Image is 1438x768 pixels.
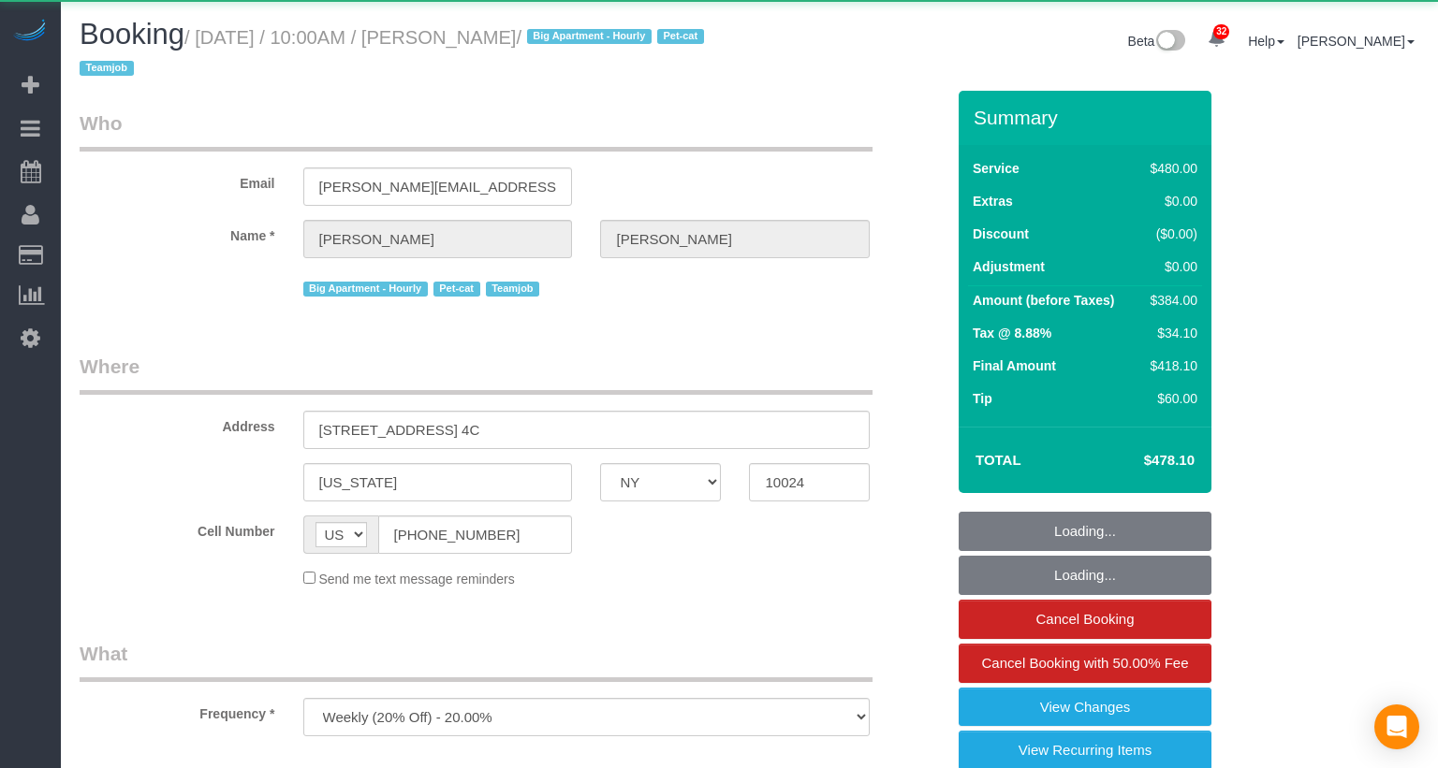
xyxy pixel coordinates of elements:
input: Last Name [600,220,870,258]
label: Final Amount [973,356,1056,375]
a: View Changes [959,688,1211,727]
span: Big Apartment - Hourly [527,29,652,44]
label: Address [66,411,289,436]
span: Send me text message reminders [318,572,514,587]
label: Service [973,159,1020,178]
label: Tip [973,389,992,408]
label: Discount [973,225,1029,243]
a: Cancel Booking with 50.00% Fee [959,644,1211,683]
div: Open Intercom Messenger [1374,704,1419,749]
div: $480.00 [1143,159,1197,178]
div: $34.10 [1143,324,1197,342]
label: Tax @ 8.88% [973,324,1051,342]
label: Frequency * [66,698,289,723]
input: Email [303,167,573,206]
span: Pet-cat [657,29,704,44]
span: Big Apartment - Hourly [303,282,428,297]
label: Extras [973,192,1013,210]
span: 32 [1213,24,1229,39]
img: New interface [1154,30,1185,54]
a: Help [1248,34,1284,49]
h3: Summary [974,107,1202,128]
h4: $478.10 [1088,453,1195,469]
span: Teamjob [486,282,540,297]
div: $60.00 [1143,389,1197,408]
div: $418.10 [1143,356,1197,375]
span: Booking [80,18,184,51]
legend: What [80,640,873,682]
a: 32 [1198,19,1235,60]
label: Email [66,167,289,193]
input: City [303,463,573,501]
label: Amount (before Taxes) [973,291,1114,310]
label: Cell Number [66,515,289,541]
label: Adjustment [973,257,1045,276]
a: [PERSON_NAME] [1298,34,1415,49]
small: / [DATE] / 10:00AM / [PERSON_NAME] [80,27,710,80]
legend: Who [80,109,873,152]
img: Automaid Logo [11,19,49,45]
div: $0.00 [1143,192,1197,210]
strong: Total [976,452,1021,468]
a: Beta [1128,34,1186,49]
input: Zip Code [749,463,870,501]
legend: Where [80,353,873,395]
span: Cancel Booking with 50.00% Fee [982,655,1189,671]
span: Teamjob [80,61,134,76]
div: $0.00 [1143,257,1197,276]
div: $384.00 [1143,291,1197,310]
a: Cancel Booking [959,600,1211,639]
div: ($0.00) [1143,225,1197,243]
label: Name * [66,220,289,245]
input: First Name [303,220,573,258]
span: Pet-cat [433,282,480,297]
input: Cell Number [378,515,573,554]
